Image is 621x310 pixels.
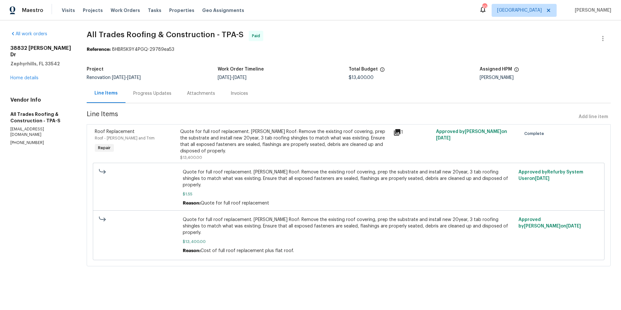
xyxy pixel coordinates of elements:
div: Progress Updates [133,90,171,97]
span: $13,400.00 [183,238,514,245]
h5: Total Budget [349,67,378,72]
span: - [218,75,246,80]
h5: Zephyrhills, FL 33542 [10,61,71,67]
div: 10 [482,4,487,10]
h5: Work Order Timeline [218,67,264,72]
span: Complete [524,130,547,137]
span: Repair [95,145,113,151]
span: Approved by [PERSON_NAME] on [436,129,507,140]
span: Reason: [183,201,201,205]
span: Roof - [PERSON_NAME] and Trim [95,136,155,140]
span: Roof Replacement [95,129,135,134]
span: $13,400.00 [180,156,202,160]
span: Properties [169,7,194,14]
span: [DATE] [233,75,246,80]
span: Geo Assignments [202,7,244,14]
span: The hpm assigned to this work order. [514,67,519,75]
span: Maestro [22,7,43,14]
span: [DATE] [566,224,581,228]
a: Home details [10,76,38,80]
div: 1 [393,128,432,136]
span: Renovation [87,75,141,80]
span: [DATE] [218,75,231,80]
span: Reason: [183,249,201,253]
span: All Trades Roofing & Construction - TPA-S [87,31,244,39]
span: [DATE] [535,176,550,181]
div: Line Items [94,90,118,96]
span: Cost of full roof replacement plus flat roof. [201,249,294,253]
h5: All Trades Roofing & Construction - TPA-S [10,111,71,124]
div: 8HBRSK9Y4PGQ-29789ea53 [87,46,611,53]
span: $13,400.00 [349,75,374,80]
span: Quote for full roof replacement [201,201,269,205]
div: Attachments [187,90,215,97]
span: The total cost of line items that have been proposed by Opendoor. This sum includes line items th... [380,67,385,75]
h5: Project [87,67,103,72]
span: Approved by Refurby System User on [518,170,583,181]
p: [EMAIL_ADDRESS][DOMAIN_NAME] [10,127,71,138]
span: Paid [252,33,263,39]
h5: Assigned HPM [480,67,512,72]
span: Tasks [148,8,161,13]
span: Quote for full roof replacement. [PERSON_NAME] Roof: Remove the existing roof covering, prep the ... [183,216,514,236]
h2: 38832 [PERSON_NAME] Dr [10,45,71,58]
p: [PHONE_NUMBER] [10,140,71,146]
span: Line Items [87,111,576,123]
span: [DATE] [127,75,141,80]
div: Invoices [231,90,248,97]
span: - [112,75,141,80]
span: $1.55 [183,191,514,197]
b: Reference: [87,47,111,52]
span: Projects [83,7,103,14]
span: [PERSON_NAME] [572,7,611,14]
a: All work orders [10,32,47,36]
div: Quote for full roof replacement. [PERSON_NAME] Roof: Remove the existing roof covering, prep the ... [180,128,389,154]
span: Approved by [PERSON_NAME] on [518,217,581,228]
span: [DATE] [112,75,125,80]
span: [GEOGRAPHIC_DATA] [497,7,542,14]
div: [PERSON_NAME] [480,75,611,80]
h4: Vendor Info [10,97,71,103]
span: [DATE] [436,136,451,140]
span: Quote for full roof replacement. [PERSON_NAME] Roof: Remove the existing roof covering, prep the ... [183,169,514,188]
span: Visits [62,7,75,14]
span: Work Orders [111,7,140,14]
